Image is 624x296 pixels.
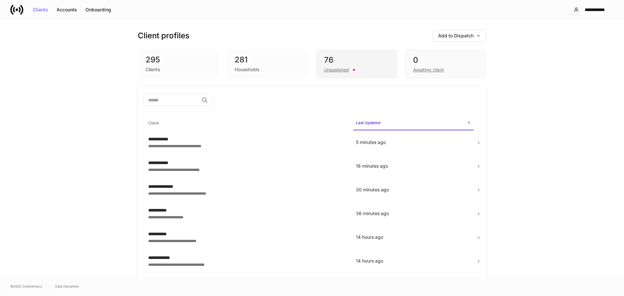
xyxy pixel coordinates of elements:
[235,66,259,73] div: Households
[433,30,486,42] button: Add to Dispatch
[85,7,111,12] div: Onboarding
[356,210,471,217] p: 36 minutes ago
[57,7,77,12] div: Accounts
[29,5,52,15] button: Clients
[356,163,471,169] p: 18 minutes ago
[148,120,159,126] h6: Client
[146,55,211,65] div: 295
[324,55,389,65] div: 76
[405,49,486,79] div: 0Awaiting client
[55,284,79,289] a: Data Disclaimer
[356,258,471,264] p: 14 hours ago
[235,55,300,65] div: 281
[324,67,349,73] div: Unassigned
[356,139,471,146] p: 5 minutes ago
[146,66,160,73] div: Clients
[353,116,474,130] span: Last Updated
[438,33,481,38] div: Add to Dispatch
[413,67,444,73] div: Awaiting client
[413,55,478,65] div: 0
[146,117,348,130] span: Client
[81,5,115,15] button: Onboarding
[33,7,48,12] div: Clients
[316,49,397,79] div: 76Unassigned
[138,31,189,41] h3: Client profiles
[356,120,380,126] h6: Last Updated
[10,284,42,289] span: © 2025 OneAdvisory
[356,187,471,193] p: 30 minutes ago
[52,5,81,15] button: Accounts
[356,234,471,240] p: 14 hours ago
